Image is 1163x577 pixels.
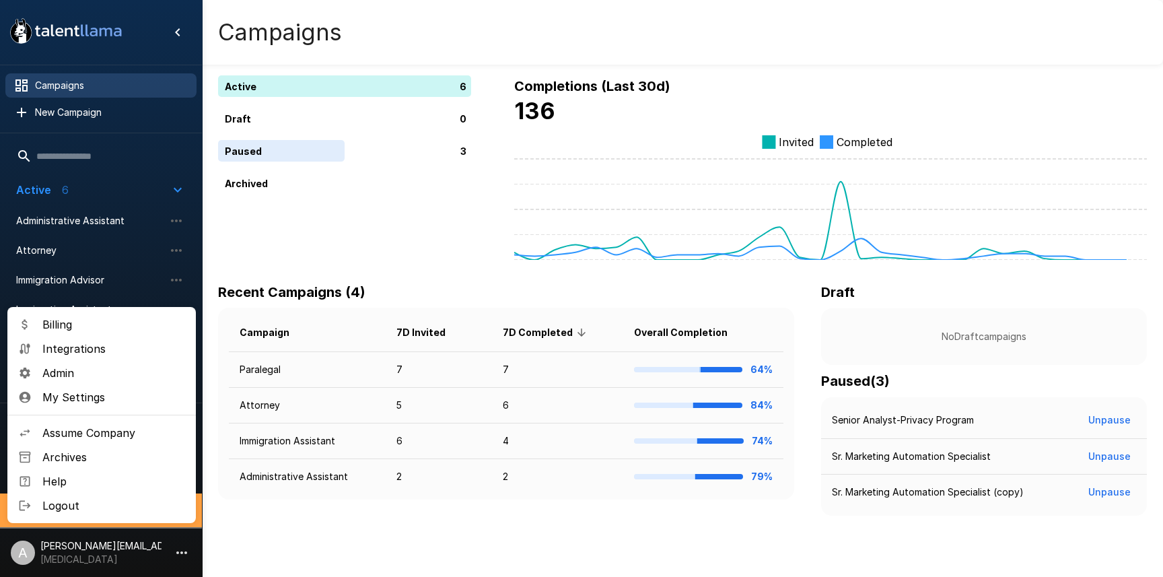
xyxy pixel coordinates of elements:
[42,498,185,514] span: Logout
[42,425,185,441] span: Assume Company
[42,365,185,381] span: Admin
[42,473,185,489] span: Help
[42,389,185,405] span: My Settings
[42,316,185,333] span: Billing
[42,341,185,357] span: Integrations
[42,449,185,465] span: Archives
